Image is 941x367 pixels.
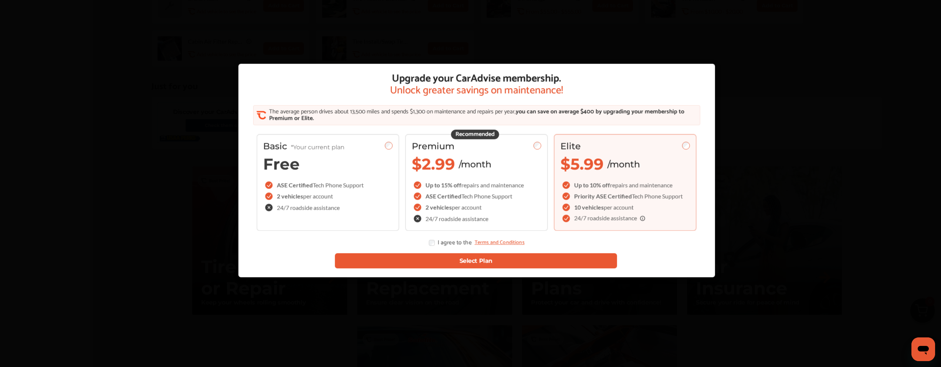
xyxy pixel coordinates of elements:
span: /month [607,159,640,169]
img: checkIcon.6d469ec1.svg [265,192,274,200]
span: Tech Phone Support [313,181,364,188]
iframe: Button to launch messaging window [911,337,935,361]
span: per account [303,192,333,199]
span: Tech Phone Support [461,192,512,199]
img: CA_CheckIcon.cf4f08d4.svg [256,110,266,120]
span: Upgrade your CarAdvise membership. [390,73,563,84]
span: *Your current plan [291,144,345,151]
span: per account [604,203,634,211]
span: Basic [263,141,345,151]
div: I agree to the [429,240,524,246]
span: 24/7 roadside assistance [574,215,646,222]
span: 24/7 roadside assistance [277,205,340,211]
span: 24/7 roadside assistance [426,216,488,222]
a: Terms and Conditions [474,240,524,246]
img: check-cross-icon.c68f34ea.svg [414,215,423,222]
span: 2 vehicles [426,203,452,211]
span: ASE Certified [277,181,313,188]
span: /month [459,159,491,169]
span: $5.99 [561,154,604,174]
span: Premium [412,141,454,151]
span: repairs and maintenance [461,181,524,188]
img: check-cross-icon.c68f34ea.svg [265,203,274,211]
img: checkIcon.6d469ec1.svg [562,192,571,200]
span: Elite [561,141,581,151]
button: Select Plan [335,253,617,268]
span: you can save on average $400 by upgrading your membership to Premium or Elite. [269,107,684,123]
img: checkIcon.6d469ec1.svg [562,215,571,222]
div: Recommended [451,129,499,139]
img: checkIcon.6d469ec1.svg [562,181,571,189]
span: 2 vehicles [277,192,303,199]
span: The average person drives about 13,500 miles and spends $1,300 on maintenance and repairs per year, [269,107,515,117]
img: checkIcon.6d469ec1.svg [562,203,571,211]
span: 10 vehicles [574,203,604,211]
img: checkIcon.6d469ec1.svg [414,203,423,211]
span: per account [452,203,482,211]
span: Up to 10% off [574,181,610,188]
img: checkIcon.6d469ec1.svg [265,181,274,189]
span: repairs and maintenance [610,181,673,188]
span: Priority ASE Certified [574,192,632,199]
span: Unlock greater savings on maintenance! [390,84,563,96]
span: ASE Certified [426,192,461,199]
span: Up to 15% off [426,181,461,188]
img: checkIcon.6d469ec1.svg [414,192,423,200]
span: Tech Phone Support [632,192,683,199]
img: checkIcon.6d469ec1.svg [414,181,423,189]
span: $2.99 [412,154,455,174]
span: Free [263,154,300,174]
